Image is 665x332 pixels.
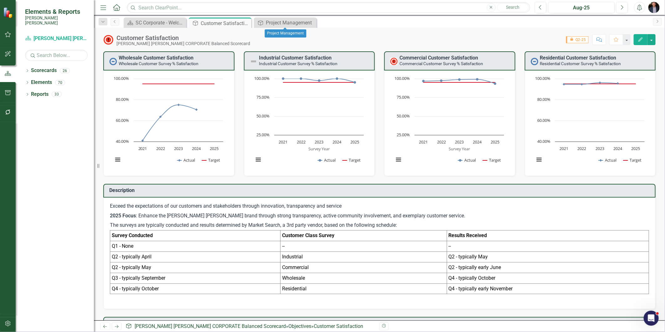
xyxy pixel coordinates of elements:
[613,146,622,151] text: 2024
[458,158,476,163] button: Show Actual
[336,77,338,80] path: 2024, 100. Actual.
[135,323,286,329] a: [PERSON_NAME] [PERSON_NAME] CORPORATE Balanced Scorecard
[116,117,129,123] text: 60.00%
[288,323,311,329] a: Objectives
[447,241,649,252] td: --
[422,80,425,82] path: 2021, 96.7. Actual.
[300,77,302,80] path: 2022, 100. Actual.
[52,92,62,97] div: 33
[349,157,361,163] text: Target
[210,146,219,151] text: 2025
[116,34,250,41] div: Customer Satisfaction
[265,29,307,38] div: Project Management
[458,78,461,81] path: 2023, 98.7. Actual.
[256,113,270,119] text: 50.00%
[577,146,586,151] text: 2022
[580,83,583,86] path: 2022, 94.6. Actual.
[489,157,501,163] text: Target
[280,262,447,273] td: Commercial
[447,283,649,294] td: Q4 - typically early November
[103,35,113,45] img: High Alert
[394,155,403,164] button: View chart menu, Chart
[447,252,649,262] td: Q2 - typically May
[119,61,198,66] small: Wholesale Customer Survey % Satisfaction​
[332,139,342,145] text: 2024
[136,19,185,27] div: SC Corporate - Welcome to ClearPoint
[537,117,550,123] text: 60.00%
[202,158,220,163] button: Show Target
[110,252,281,262] td: Q2 - typically April
[350,139,359,145] text: 2025
[259,61,338,66] small: Industrial Customer Survey % Satisfaction​
[116,41,250,46] div: [PERSON_NAME] [PERSON_NAME] CORPORATE Balanced Scorecard
[548,2,615,13] button: Aug-25
[110,203,649,211] p: Exceed the expectations of our customers and stakeholders through innovation, transparency and se...
[255,19,315,27] a: Project Management
[391,75,509,169] div: Chart. Highcharts interactive chart.
[177,158,195,163] button: Show Actual
[116,96,129,102] text: 80.00%
[599,158,616,163] button: Show Actual
[616,82,619,85] path: 2024, 95.4. Actual.
[183,157,195,163] text: Actual
[256,94,270,100] text: 75.00%
[308,146,330,152] text: Survey Year
[449,146,470,152] text: Survey Year
[537,96,550,102] text: 80.00%
[159,116,162,118] path: 2022, 63.6. Actual.
[447,262,649,273] td: Q2 - typically early June
[138,146,147,151] text: 2021
[455,139,464,145] text: 2023
[343,158,361,163] button: Show Target
[400,61,483,66] small: Commercial Customer Survey % Satisfaction​
[250,58,257,65] img: Not Defined
[250,75,369,169] div: Chart. Highcharts interactive chart.
[318,79,320,82] path: 2023, 97.4. Actual.
[483,158,501,163] button: Show Target
[419,139,428,145] text: 2021
[506,5,519,10] span: Search
[494,82,497,85] path: 2025, 93.3. Actual.
[156,146,165,151] text: 2022
[282,81,356,84] g: Target, series 2 of 2. Line with 5 data points.
[142,139,144,142] path: 2021, 40.9. Actual.
[208,157,220,163] text: Target
[110,211,649,221] p: : Enhance the [PERSON_NAME] [PERSON_NAME] brand through strong transparency, active community inv...
[110,273,281,283] td: Q3 - typically September
[563,83,565,86] path: 2021, 94.6. Actual.
[192,146,201,151] text: 2024
[280,252,447,262] td: Industrial
[280,283,447,294] td: Residential
[397,132,410,137] text: 25.00%
[531,58,538,65] img: No Information
[559,146,568,151] text: 2021
[256,132,270,137] text: 25.00%
[110,283,281,294] td: Q4 - typically October
[315,139,323,145] text: 2023
[116,138,129,144] text: 40.00%
[31,79,52,86] a: Elements
[25,8,88,15] span: Elements & Reports
[397,94,410,100] text: 75.00%
[296,139,305,145] text: 2022
[142,83,216,85] g: Target, series 2 of 2. Line with 5 data points.
[535,75,550,81] text: 100.00%
[318,158,336,163] button: Show Actual
[178,104,180,106] path: 2023, 75. Actual.
[540,55,616,61] a: Residential Customer Satisfaction​
[110,220,649,230] p: The surveys are typically conducted and results determined by Market Search, a 3rd party vendor, ...
[644,311,659,326] iframe: Intercom live chat
[60,68,70,73] div: 26
[473,139,482,145] text: 2024
[250,75,367,169] svg: Interactive chart
[353,81,356,84] path: 2025, 95. Actual.
[110,262,281,273] td: Q2 - typically May
[195,108,198,111] path: 2024, 70.4. Actual.
[390,58,398,65] img: Not Meeting Target
[440,80,443,82] path: 2022, 97.3. Actual.
[623,158,642,163] button: Show Target
[599,81,601,84] path: 2023, 96.1. Actual.
[437,139,446,145] text: 2022
[540,61,621,66] small: Residential Customer Survey % Satisfaction​
[566,36,589,43] span: Q2-25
